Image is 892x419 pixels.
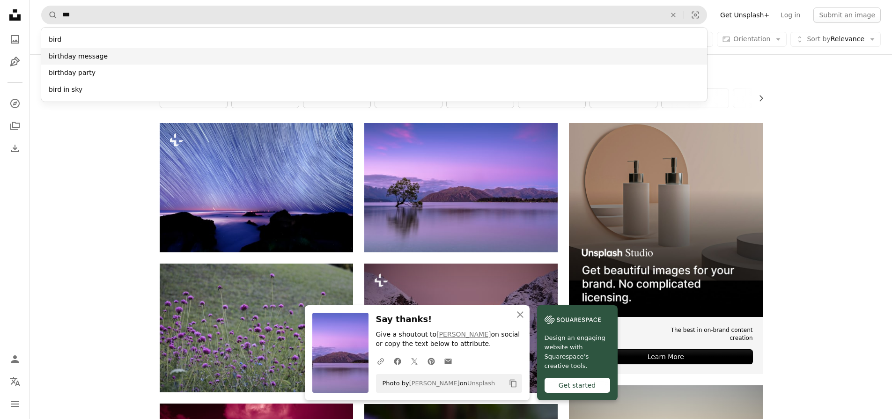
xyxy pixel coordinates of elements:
[775,7,806,22] a: Log in
[663,6,684,24] button: Clear
[717,32,787,47] button: Orientation
[467,380,495,387] a: Unsplash
[569,123,762,374] a: The best in on-brand content creationLearn More
[733,89,800,108] a: scenery
[545,333,610,371] span: Design an engaging website with Squarespace’s creative tools.
[545,378,610,393] div: Get started
[160,123,353,252] img: a star trail is seen in the sky above the ocean
[364,264,558,393] img: a snowy mountain side
[6,139,24,158] a: Download History
[733,35,770,43] span: Orientation
[807,35,864,44] span: Relevance
[41,31,707,48] div: bird
[436,331,491,338] a: [PERSON_NAME]
[752,89,763,108] button: scroll list to the right
[160,264,353,392] img: A bunch of purple flowers in a field
[579,349,752,364] div: Learn More
[6,30,24,49] a: Photos
[6,117,24,135] a: Collections
[646,326,752,342] span: The best in on-brand content creation
[569,123,762,316] img: file-1715714113747-b8b0561c490eimage
[378,376,495,391] span: Photo by on
[505,375,521,391] button: Copy to clipboard
[684,6,707,24] button: Visual search
[790,32,881,47] button: Sort byRelevance
[389,352,406,370] a: Share on Facebook
[6,395,24,413] button: Menu
[409,380,460,387] a: [PERSON_NAME]
[42,6,58,24] button: Search Unsplash
[6,94,24,113] a: Explore
[545,313,601,327] img: file-1606177908946-d1eed1cbe4f5image
[160,184,353,192] a: a star trail is seen in the sky above the ocean
[813,7,881,22] button: Submit an image
[715,7,775,22] a: Get Unsplash+
[440,352,457,370] a: Share over email
[6,6,24,26] a: Home — Unsplash
[423,352,440,370] a: Share on Pinterest
[6,52,24,71] a: Illustrations
[41,6,707,24] form: Find visuals sitewide
[41,81,707,98] div: bird in sky
[41,48,707,65] div: birthday message
[364,123,558,252] img: tree on body of water near mountains
[6,372,24,391] button: Language
[41,65,707,81] div: birthday party
[376,330,522,349] p: Give a shoutout to on social or copy the text below to attribute.
[537,305,618,400] a: Design an engaging website with Squarespace’s creative tools.Get started
[6,350,24,368] a: Log in / Sign up
[376,313,522,326] h3: Say thanks!
[160,323,353,332] a: A bunch of purple flowers in a field
[807,35,830,43] span: Sort by
[364,184,558,192] a: tree on body of water near mountains
[406,352,423,370] a: Share on Twitter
